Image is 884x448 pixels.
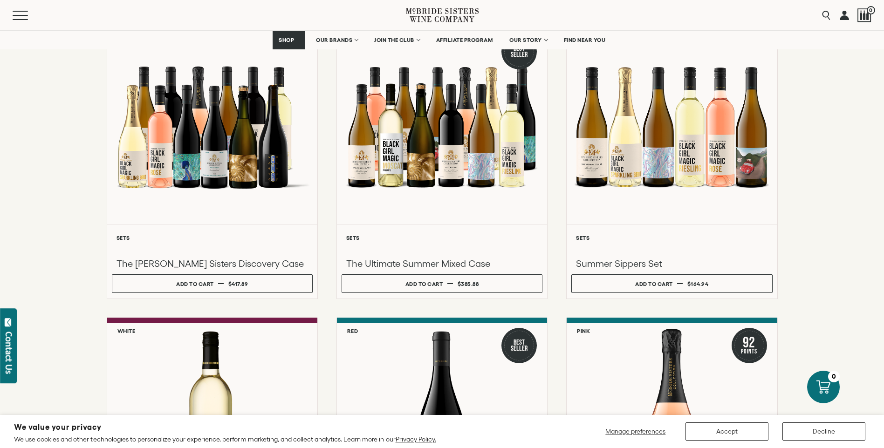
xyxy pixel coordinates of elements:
button: Add to cart $385.88 [342,274,542,293]
h2: We value your privacy [14,423,436,431]
a: OUR BRANDS [310,31,363,49]
a: McBride Sisters Full Set Sets The [PERSON_NAME] Sisters Discovery Case Add to cart $417.89 [107,24,318,299]
button: Accept [685,422,768,441]
h3: Summer Sippers Set [576,258,768,270]
span: $385.88 [458,281,479,287]
span: 0 [867,6,875,14]
h6: White [117,328,136,334]
a: Summer Sippers Set Sets Summer Sippers Set Add to cart $164.94 [566,24,777,299]
h6: Sets [346,235,538,241]
a: AFFILIATE PROGRAM [430,31,499,49]
div: Contact Us [4,332,14,374]
button: Mobile Menu Trigger [13,11,46,20]
span: SHOP [279,37,295,43]
h3: The Ultimate Summer Mixed Case [346,258,538,270]
span: OUR STORY [509,37,542,43]
div: 0 [828,371,840,382]
span: OUR BRANDS [316,37,352,43]
h6: Pink [577,328,590,334]
h3: The [PERSON_NAME] Sisters Discovery Case [116,258,308,270]
a: Best Seller The Ultimate Summer Mixed Case Sets The Ultimate Summer Mixed Case Add to cart $385.88 [336,24,548,299]
div: Add to cart [635,277,673,291]
a: OUR STORY [503,31,553,49]
div: Add to cart [176,277,214,291]
span: Manage preferences [605,428,665,435]
div: Add to cart [405,277,443,291]
h6: Sets [116,235,308,241]
span: JOIN THE CLUB [374,37,414,43]
span: FIND NEAR YOU [564,37,606,43]
button: Add to cart $417.89 [112,274,313,293]
h6: Red [347,328,358,334]
p: We use cookies and other technologies to personalize your experience, perform marketing, and coll... [14,435,436,443]
a: Privacy Policy. [396,435,436,443]
span: $164.94 [687,281,709,287]
button: Decline [782,422,865,441]
a: FIND NEAR YOU [558,31,612,49]
button: Add to cart $164.94 [571,274,772,293]
span: $417.89 [228,281,248,287]
a: JOIN THE CLUB [368,31,425,49]
span: AFFILIATE PROGRAM [436,37,493,43]
h6: Sets [576,235,768,241]
button: Manage preferences [600,422,672,441]
a: SHOP [273,31,305,49]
